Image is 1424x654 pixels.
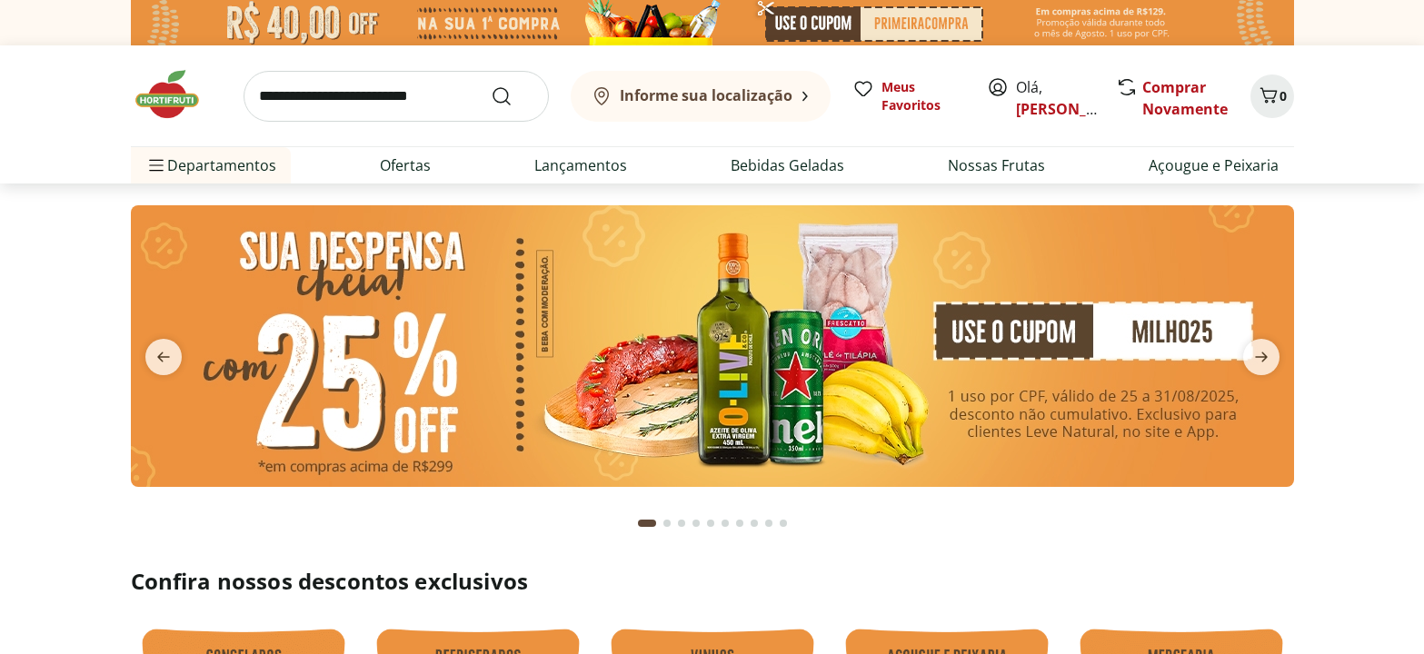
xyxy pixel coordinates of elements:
[244,71,549,122] input: search
[131,205,1294,487] img: cupom
[620,85,792,105] b: Informe sua localização
[718,501,732,545] button: Go to page 6 from fs-carousel
[660,501,674,545] button: Go to page 2 from fs-carousel
[1016,99,1134,119] a: [PERSON_NAME]
[131,567,1294,596] h2: Confira nossos descontos exclusivos
[731,154,844,176] a: Bebidas Geladas
[1250,74,1294,118] button: Carrinho
[1142,77,1228,119] a: Comprar Novamente
[1280,87,1287,104] span: 0
[1229,339,1294,375] button: next
[776,501,791,545] button: Go to page 10 from fs-carousel
[1149,154,1279,176] a: Açougue e Peixaria
[380,154,431,176] a: Ofertas
[131,67,222,122] img: Hortifruti
[634,501,660,545] button: Current page from fs-carousel
[881,78,965,114] span: Meus Favoritos
[145,144,167,187] button: Menu
[703,501,718,545] button: Go to page 5 from fs-carousel
[1016,76,1097,120] span: Olá,
[674,501,689,545] button: Go to page 3 from fs-carousel
[571,71,831,122] button: Informe sua localização
[534,154,627,176] a: Lançamentos
[747,501,762,545] button: Go to page 8 from fs-carousel
[131,339,196,375] button: previous
[732,501,747,545] button: Go to page 7 from fs-carousel
[145,144,276,187] span: Departamentos
[689,501,703,545] button: Go to page 4 from fs-carousel
[852,78,965,114] a: Meus Favoritos
[948,154,1045,176] a: Nossas Frutas
[762,501,776,545] button: Go to page 9 from fs-carousel
[491,85,534,107] button: Submit Search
